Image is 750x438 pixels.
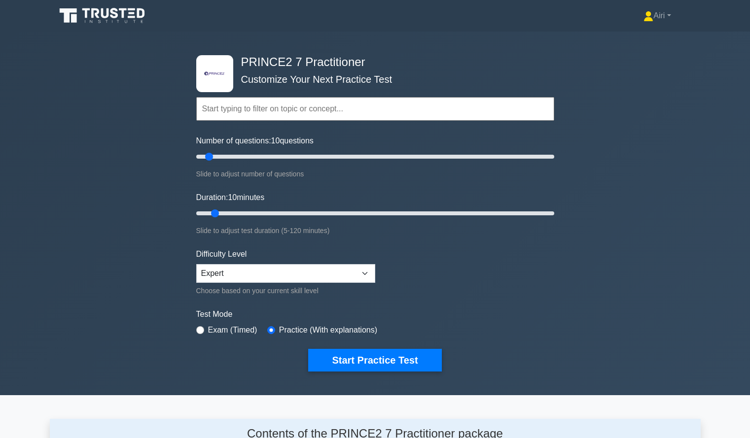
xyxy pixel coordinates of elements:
[228,193,237,202] span: 10
[279,324,377,336] label: Practice (With explanations)
[271,136,280,145] span: 10
[196,192,265,203] label: Duration: minutes
[308,349,441,371] button: Start Practice Test
[196,97,554,121] input: Start typing to filter on topic or concept...
[196,285,375,297] div: Choose based on your current skill level
[237,55,506,69] h4: PRINCE2 7 Practitioner
[620,6,694,26] a: Airi
[196,248,247,260] label: Difficulty Level
[208,324,257,336] label: Exam (Timed)
[196,308,554,320] label: Test Mode
[196,168,554,180] div: Slide to adjust number of questions
[196,135,314,147] label: Number of questions: questions
[196,225,554,236] div: Slide to adjust test duration (5-120 minutes)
